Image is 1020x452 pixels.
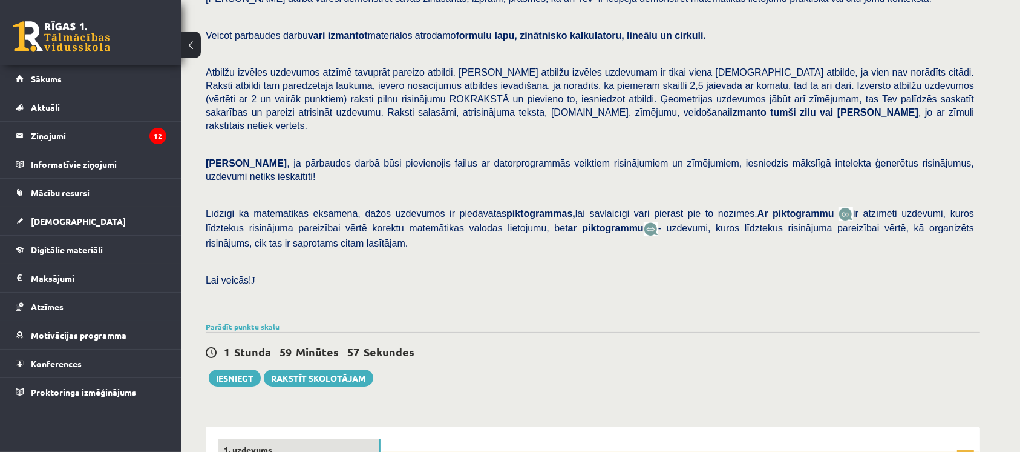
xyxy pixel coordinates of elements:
[364,345,414,359] span: Sekundes
[31,102,60,113] span: Aktuāli
[506,208,575,219] b: piktogrammas,
[16,236,166,264] a: Digitālie materiāli
[206,275,252,285] span: Lai veicās!
[644,222,658,236] img: wKvN42sLe3LLwAAAABJRU5ErkJggg==
[296,345,339,359] span: Minūtes
[206,208,839,219] span: Līdzīgi kā matemātikas eksāmenā, dažos uzdevumos ir piedāvātas lai savlaicīgi vari pierast pie to...
[16,207,166,235] a: [DEMOGRAPHIC_DATA]
[252,275,255,285] span: J
[308,30,368,41] b: vari izmantot
[16,122,166,150] a: Ziņojumi12
[347,345,359,359] span: 57
[16,293,166,321] a: Atzīmes
[31,187,90,198] span: Mācību resursi
[13,21,110,52] a: Rīgas 1. Tālmācības vidusskola
[31,330,126,341] span: Motivācijas programma
[16,321,166,349] a: Motivācijas programma
[31,122,166,150] legend: Ziņojumi
[16,350,166,377] a: Konferences
[206,30,706,41] span: Veicot pārbaudes darbu materiālos atrodamo
[31,244,103,255] span: Digitālie materiāli
[31,216,126,227] span: [DEMOGRAPHIC_DATA]
[31,301,64,312] span: Atzīmes
[31,358,82,369] span: Konferences
[16,93,166,121] a: Aktuāli
[209,370,261,387] button: Iesniegt
[16,179,166,207] a: Mācību resursi
[31,264,166,292] legend: Maksājumi
[770,107,918,118] b: tumši zilu vai [PERSON_NAME]
[16,264,166,292] a: Maksājumi
[224,345,230,359] span: 1
[31,387,136,397] span: Proktoringa izmēģinājums
[31,150,166,178] legend: Informatīvie ziņojumi
[31,73,62,84] span: Sākums
[206,223,974,248] span: - uzdevumi, kuros līdztekus risinājuma pareizībai vērtē, kā organizēts risinājums, cik tas ir sap...
[206,322,280,331] a: Parādīt punktu skalu
[16,378,166,406] a: Proktoringa izmēģinājums
[730,107,766,118] b: izmanto
[16,65,166,93] a: Sākums
[206,67,974,131] span: Atbilžu izvēles uzdevumos atzīmē tavuprāt pareizo atbildi. [PERSON_NAME] atbilžu izvēles uzdevuma...
[757,208,834,219] b: Ar piktogrammu
[234,345,271,359] span: Stunda
[280,345,292,359] span: 59
[568,223,644,233] b: ar piktogrammu
[16,150,166,178] a: Informatīvie ziņojumi
[456,30,706,41] b: formulu lapu, zinātnisko kalkulatoru, lineālu un cirkuli.
[149,128,166,144] i: 12
[206,158,287,168] span: [PERSON_NAME]
[264,370,373,387] a: Rakstīt skolotājam
[839,207,853,221] img: JfuEzvunn4EvwAAAAASUVORK5CYII=
[206,158,974,182] span: , ja pārbaudes darbā būsi pievienojis failus ar datorprogrammās veiktiem risinājumiem un zīmējumi...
